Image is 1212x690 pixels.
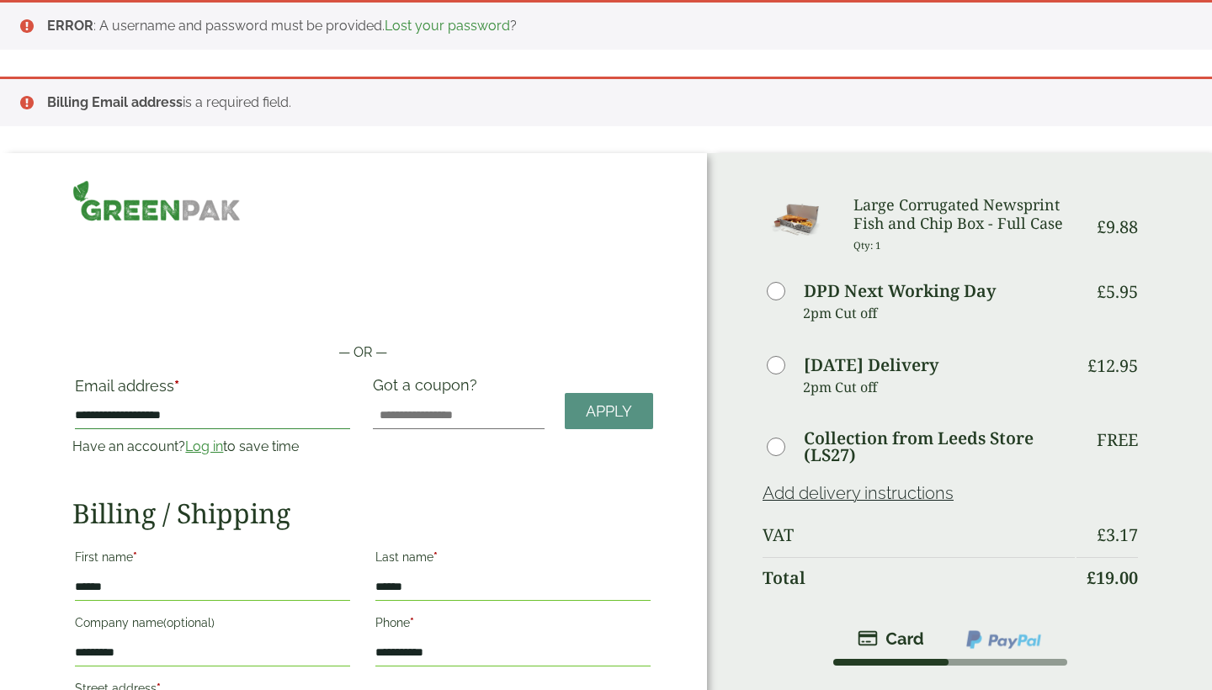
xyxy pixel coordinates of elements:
[965,629,1043,650] img: ppcp-gateway.png
[385,18,510,34] a: Lost your password
[410,616,414,629] abbr: required
[853,196,1075,232] h3: Large Corrugated Newsprint Fish and Chip Box - Full Case
[586,402,632,421] span: Apply
[803,374,1075,400] p: 2pm Cut off
[1097,280,1138,303] bdi: 5.95
[1087,566,1096,589] span: £
[763,557,1075,598] th: Total
[804,357,938,374] label: [DATE] Delivery
[804,283,996,300] label: DPD Next Working Day
[858,629,924,649] img: stripe.png
[1097,215,1106,238] span: £
[72,342,653,363] p: — OR —
[763,483,954,503] a: Add delivery instructions
[1097,280,1106,303] span: £
[174,377,179,395] abbr: required
[804,430,1075,464] label: Collection from Leeds Store (LS27)
[1097,523,1138,546] bdi: 3.17
[185,438,223,454] a: Log in
[75,545,350,574] label: First name
[373,376,484,402] label: Got a coupon?
[853,239,881,252] small: Qty: 1
[433,550,438,564] abbr: required
[375,611,651,640] label: Phone
[133,550,137,564] abbr: required
[72,497,653,529] h2: Billing / Shipping
[72,289,653,322] iframe: Secure payment button frame
[763,515,1075,555] th: VAT
[163,616,215,629] span: (optional)
[1097,523,1106,546] span: £
[47,93,1185,113] li: is a required field.
[1097,215,1138,238] bdi: 9.88
[1087,354,1097,377] span: £
[1087,566,1138,589] bdi: 19.00
[47,94,183,110] strong: Billing Email address
[1097,430,1138,450] p: Free
[803,300,1075,326] p: 2pm Cut off
[375,545,651,574] label: Last name
[75,611,350,640] label: Company name
[47,16,1185,36] li: : A username and password must be provided. ?
[1087,354,1138,377] bdi: 12.95
[72,180,241,221] img: GreenPak Supplies
[565,393,653,429] a: Apply
[47,18,93,34] strong: ERROR
[72,437,353,457] p: Have an account? to save time
[75,379,350,402] label: Email address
